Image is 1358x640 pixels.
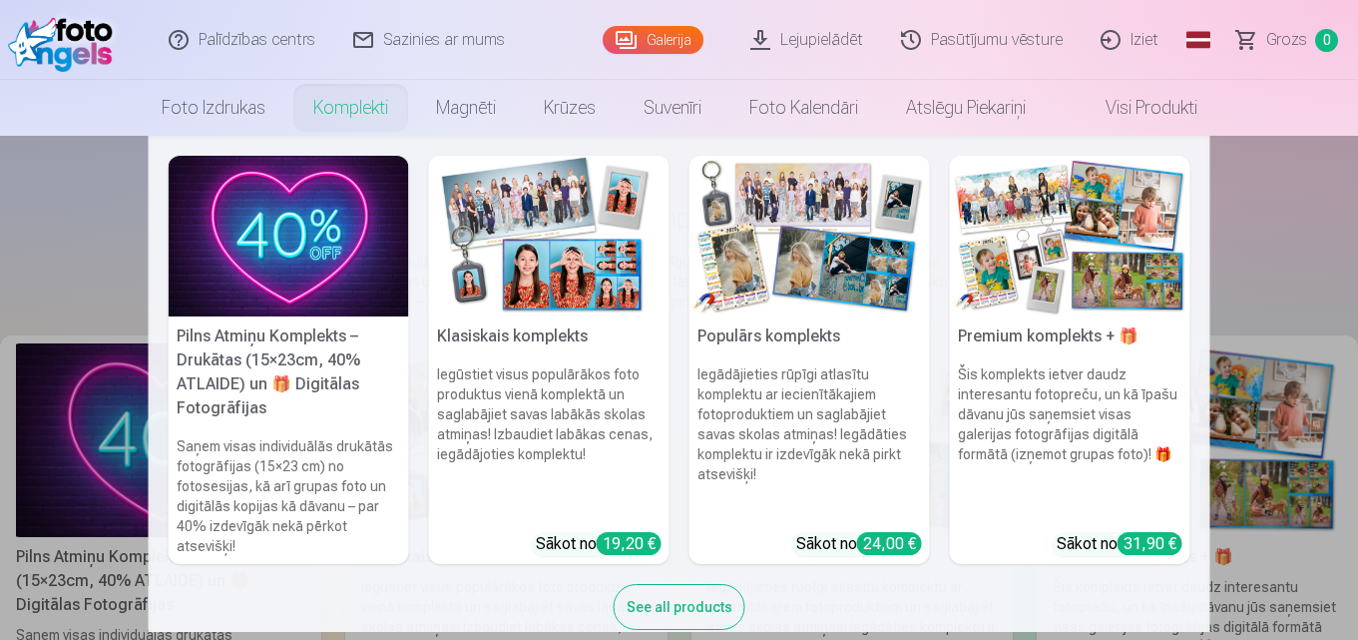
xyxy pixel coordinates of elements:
[950,317,1190,356] h5: Premium komplekts + 🎁
[857,532,922,555] div: 24,00 €
[536,532,662,556] div: Sākot no
[689,156,930,317] img: Populārs komplekts
[725,80,882,136] a: Foto kalendāri
[429,317,670,356] h5: Klasiskais komplekts
[169,156,409,564] a: Pilns Atmiņu Komplekts – Drukātas (15×23cm, 40% ATLAIDE) un 🎁 Digitālas Fotogrāfijas Pilns Atmiņu...
[169,317,409,428] h5: Pilns Atmiņu Komplekts – Drukātas (15×23cm, 40% ATLAIDE) un 🎁 Digitālas Fotogrāfijas
[689,356,930,524] h6: Iegādājieties rūpīgi atlasītu komplektu ar iecienītākajiem fotoproduktiem un saglabājiet savas sk...
[8,8,123,72] img: /fa1
[950,356,1190,524] h6: Šis komplekts ietver daudz interesantu fotopreču, un kā īpašu dāvanu jūs saņemsiet visas galerija...
[620,80,725,136] a: Suvenīri
[689,156,930,564] a: Populārs komplektsPopulārs komplektsIegādājieties rūpīgi atlasītu komplektu ar iecienītākajiem fo...
[429,156,670,317] img: Klasiskais komplekts
[796,532,922,556] div: Sākot no
[169,156,409,317] img: Pilns Atmiņu Komplekts – Drukātas (15×23cm, 40% ATLAIDE) un 🎁 Digitālas Fotogrāfijas
[950,156,1190,564] a: Premium komplekts + 🎁 Premium komplekts + 🎁Šis komplekts ietver daudz interesantu fotopreču, un k...
[289,80,412,136] a: Komplekti
[689,317,930,356] h5: Populārs komplekts
[520,80,620,136] a: Krūzes
[429,156,670,564] a: Klasiskais komplektsKlasiskais komplektsIegūstiet visus populārākos foto produktus vienā komplekt...
[1266,28,1307,52] span: Grozs
[1315,29,1338,52] span: 0
[614,584,745,630] div: See all products
[597,532,662,555] div: 19,20 €
[169,428,409,564] h6: Saņem visas individuālās drukātās fotogrāfijas (15×23 cm) no fotosesijas, kā arī grupas foto un d...
[1057,532,1182,556] div: Sākot no
[882,80,1050,136] a: Atslēgu piekariņi
[603,26,703,54] a: Galerija
[950,156,1190,317] img: Premium komplekts + 🎁
[1050,80,1221,136] a: Visi produkti
[412,80,520,136] a: Magnēti
[1118,532,1182,555] div: 31,90 €
[614,595,745,616] a: See all products
[429,356,670,524] h6: Iegūstiet visus populārākos foto produktus vienā komplektā un saglabājiet savas labākās skolas at...
[138,80,289,136] a: Foto izdrukas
